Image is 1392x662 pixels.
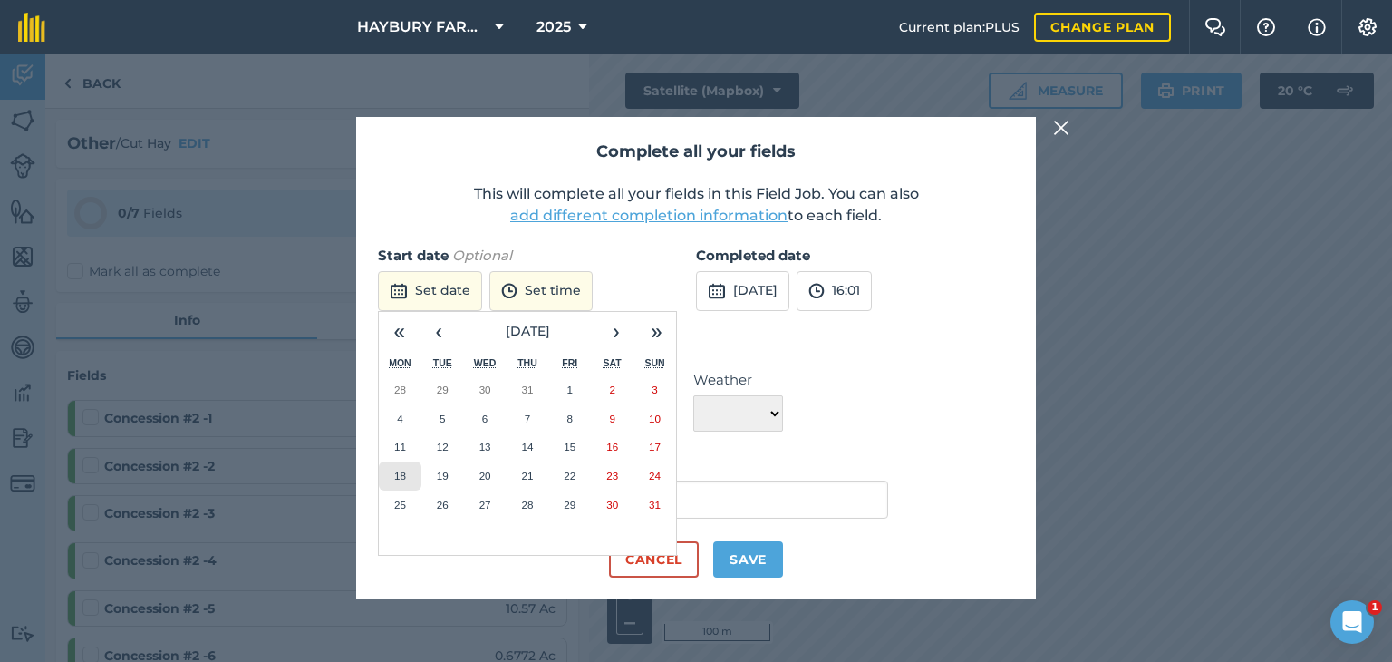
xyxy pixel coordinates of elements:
abbr: August 15, 2025 [564,441,575,453]
abbr: August 23, 2025 [606,470,618,482]
span: 2025 [536,16,571,38]
h3: Weather [378,332,1014,355]
button: August 30, 2025 [591,491,633,520]
img: fieldmargin Logo [18,13,45,42]
abbr: August 9, 2025 [609,413,614,424]
abbr: Monday [389,357,411,368]
button: August 22, 2025 [548,462,591,491]
button: August 1, 2025 [548,375,591,404]
abbr: Wednesday [474,357,497,368]
abbr: August 13, 2025 [479,441,491,453]
button: August 8, 2025 [548,404,591,433]
span: Current plan : PLUS [899,17,1020,37]
button: Cancel [609,541,699,578]
button: « [379,312,419,352]
a: Change plan [1034,13,1171,42]
abbr: August 21, 2025 [521,470,533,482]
img: svg+xml;base64,PD94bWwgdmVyc2lvbj0iMS4wIiBlbmNvZGluZz0idXRmLTgiPz4KPCEtLSBHZW5lcmF0b3I6IEFkb2JlIE... [390,280,408,302]
button: August 17, 2025 [633,433,676,462]
em: Optional [452,247,512,264]
button: August 5, 2025 [421,404,464,433]
button: August 21, 2025 [507,462,549,491]
button: August 6, 2025 [464,404,507,433]
abbr: August 31, 2025 [649,499,661,511]
img: svg+xml;base64,PD94bWwgdmVyc2lvbj0iMS4wIiBlbmNvZGluZz0idXRmLTgiPz4KPCEtLSBHZW5lcmF0b3I6IEFkb2JlIE... [808,280,825,302]
button: [DATE] [459,312,596,352]
abbr: August 22, 2025 [564,470,575,482]
abbr: August 4, 2025 [397,413,402,424]
abbr: July 31, 2025 [521,384,533,395]
abbr: August 3, 2025 [652,384,657,395]
button: August 11, 2025 [379,433,421,462]
abbr: August 11, 2025 [394,441,406,453]
button: August 9, 2025 [591,404,633,433]
button: July 28, 2025 [379,375,421,404]
button: August 25, 2025 [379,491,421,520]
abbr: August 5, 2025 [440,413,445,424]
button: ‹ [419,312,459,352]
iframe: Intercom live chat [1330,600,1374,644]
strong: Completed date [696,247,810,264]
abbr: August 24, 2025 [649,470,661,482]
button: August 24, 2025 [633,462,676,491]
abbr: August 14, 2025 [521,441,533,453]
button: August 31, 2025 [633,491,676,520]
button: August 18, 2025 [379,462,421,491]
label: Weather [693,369,783,391]
button: » [636,312,676,352]
button: August 27, 2025 [464,491,507,520]
abbr: August 26, 2025 [437,499,449,511]
abbr: August 20, 2025 [479,470,491,482]
button: August 29, 2025 [548,491,591,520]
button: July 29, 2025 [421,375,464,404]
abbr: August 29, 2025 [564,499,575,511]
abbr: August 2, 2025 [609,384,614,395]
abbr: August 12, 2025 [437,441,449,453]
abbr: Thursday [517,357,537,368]
abbr: August 1, 2025 [567,384,573,395]
img: Two speech bubbles overlapping with the left bubble in the forefront [1204,18,1226,36]
p: This will complete all your fields in this Field Job. You can also to each field. [378,183,1014,227]
button: August 15, 2025 [548,433,591,462]
span: [DATE] [506,323,550,339]
abbr: August 25, 2025 [394,499,406,511]
img: svg+xml;base64,PD94bWwgdmVyc2lvbj0iMS4wIiBlbmNvZGluZz0idXRmLTgiPz4KPCEtLSBHZW5lcmF0b3I6IEFkb2JlIE... [708,280,726,302]
span: HAYBURY FARMS INC [357,16,488,38]
img: A cog icon [1357,18,1378,36]
strong: Start date [378,247,449,264]
button: July 31, 2025 [507,375,549,404]
button: add different completion information [510,205,788,227]
button: August 19, 2025 [421,462,464,491]
button: Save [713,541,783,578]
button: August 7, 2025 [507,404,549,433]
button: Set time [489,271,593,311]
button: August 28, 2025 [507,491,549,520]
abbr: August 6, 2025 [482,413,488,424]
button: August 26, 2025 [421,491,464,520]
abbr: July 30, 2025 [479,384,491,395]
img: svg+xml;base64,PD94bWwgdmVyc2lvbj0iMS4wIiBlbmNvZGluZz0idXRmLTgiPz4KPCEtLSBHZW5lcmF0b3I6IEFkb2JlIE... [501,280,517,302]
abbr: July 28, 2025 [394,384,406,395]
button: August 16, 2025 [591,433,633,462]
button: August 12, 2025 [421,433,464,462]
button: August 20, 2025 [464,462,507,491]
abbr: August 10, 2025 [649,413,661,424]
abbr: August 16, 2025 [606,441,618,453]
button: July 30, 2025 [464,375,507,404]
img: svg+xml;base64,PHN2ZyB4bWxucz0iaHR0cDovL3d3dy53My5vcmcvMjAwMC9zdmciIHdpZHRoPSIyMiIgaGVpZ2h0PSIzMC... [1053,117,1069,139]
button: August 23, 2025 [591,462,633,491]
button: Set date [378,271,482,311]
button: August 4, 2025 [379,404,421,433]
button: August 3, 2025 [633,375,676,404]
button: August 14, 2025 [507,433,549,462]
abbr: August 30, 2025 [606,499,618,511]
abbr: Saturday [604,357,622,368]
img: A question mark icon [1255,18,1277,36]
button: [DATE] [696,271,789,311]
span: 1 [1368,600,1382,615]
abbr: August 7, 2025 [525,413,530,424]
button: August 10, 2025 [633,404,676,433]
abbr: Tuesday [433,357,452,368]
img: svg+xml;base64,PHN2ZyB4bWxucz0iaHR0cDovL3d3dy53My5vcmcvMjAwMC9zdmciIHdpZHRoPSIxNyIgaGVpZ2h0PSIxNy... [1308,16,1326,38]
button: August 13, 2025 [464,433,507,462]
